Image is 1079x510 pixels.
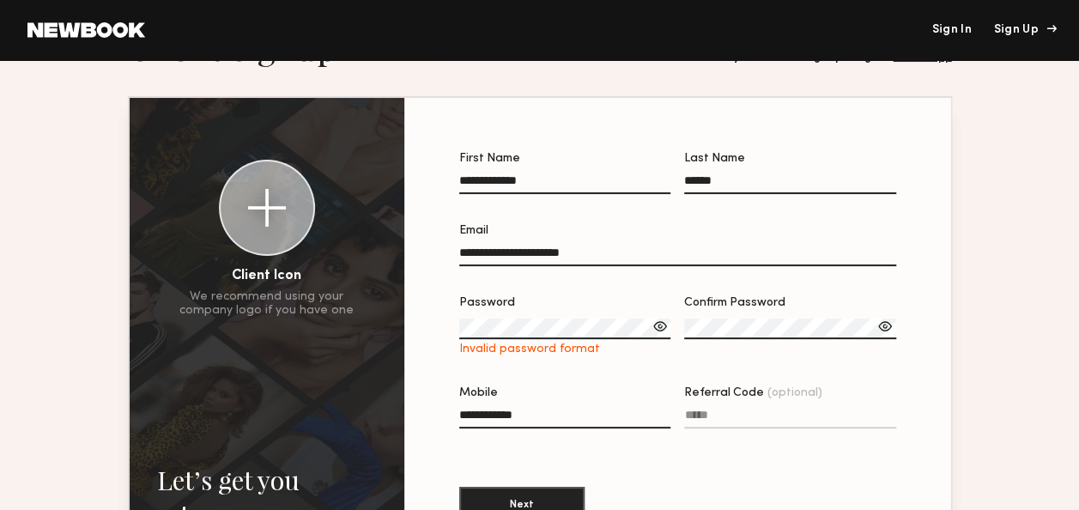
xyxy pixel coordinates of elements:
[684,174,896,194] input: Last Name
[459,387,671,399] div: Mobile
[767,387,822,399] span: (optional)
[179,290,354,318] div: We recommend using your company logo if you have one
[128,26,337,69] h1: Client Signup
[459,409,671,428] input: Mobile
[459,319,671,340] input: PasswordInvalid password format
[684,297,896,309] div: Confirm Password
[684,409,896,428] input: Referral Code(optional)
[459,246,896,266] input: Email
[684,387,896,399] div: Referral Code
[931,24,971,36] a: Sign In
[459,153,671,165] div: First Name
[459,225,896,237] div: Email
[459,297,671,309] div: Password
[459,343,671,356] div: Invalid password format
[684,153,896,165] div: Last Name
[684,319,896,340] input: Confirm Password
[232,270,301,283] div: Client Icon
[459,174,671,194] input: First Name
[894,52,952,63] a: iPhone App
[994,24,1052,36] div: Sign Up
